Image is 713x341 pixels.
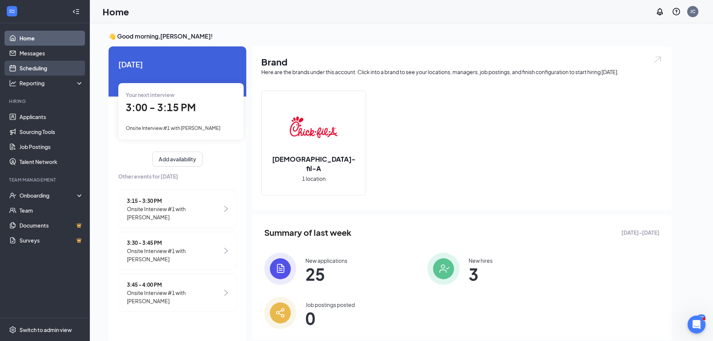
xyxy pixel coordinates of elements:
span: Onsite Interview #1 with [PERSON_NAME] [127,247,222,263]
span: 3:00 - 3:15 PM [126,101,196,113]
div: Hiring [9,98,82,104]
div: New hires [469,257,493,264]
div: Onboarding [19,192,77,199]
span: 0 [305,311,355,325]
div: New applications [305,257,347,264]
span: 25 [305,267,347,281]
a: SurveysCrown [19,233,83,248]
h1: Home [103,5,129,18]
div: Job postings posted [305,301,355,308]
span: Onsite Interview #1 with [PERSON_NAME] [126,125,220,131]
h3: 👋 Good morning, [PERSON_NAME] ! [109,32,671,40]
img: open.6027fd2a22e1237b5b06.svg [653,55,662,64]
span: 3:15 - 3:30 PM [127,197,222,205]
svg: WorkstreamLogo [8,7,16,15]
h1: Brand [261,55,662,68]
div: Switch to admin view [19,326,72,334]
span: Onsite Interview #1 with [PERSON_NAME] [127,205,222,221]
a: Applicants [19,109,83,124]
a: Team [19,203,83,218]
div: 30 [697,314,706,321]
span: Onsite Interview #1 with [PERSON_NAME] [127,289,222,305]
a: Talent Network [19,154,83,169]
span: 3:45 - 4:00 PM [127,280,222,289]
svg: UserCheck [9,192,16,199]
button: Add availability [152,152,202,167]
a: Sourcing Tools [19,124,83,139]
svg: Analysis [9,79,16,87]
span: Other events for [DATE] [118,172,237,180]
svg: Settings [9,326,16,334]
div: Here are the brands under this account. Click into a brand to see your locations, managers, job p... [261,68,662,76]
span: 3 [469,267,493,281]
img: icon [264,297,296,329]
div: Reporting [19,79,84,87]
iframe: Intercom live chat [688,316,706,334]
img: icon [264,253,296,285]
svg: Notifications [655,7,664,16]
span: [DATE] [118,58,237,70]
a: Messages [19,46,83,61]
a: Job Postings [19,139,83,154]
a: Home [19,31,83,46]
span: 1 location [302,174,326,183]
a: DocumentsCrown [19,218,83,233]
img: Chick-fil-A [290,103,338,151]
div: Team Management [9,177,82,183]
span: 3:30 - 3:45 PM [127,238,222,247]
img: icon [427,253,460,285]
svg: Collapse [72,8,80,15]
span: [DATE] - [DATE] [621,228,659,237]
span: Your next interview [126,91,174,98]
h2: [DEMOGRAPHIC_DATA]-fil-A [262,154,366,173]
svg: QuestionInfo [672,7,681,16]
div: JC [690,8,695,15]
a: Scheduling [19,61,83,76]
span: Summary of last week [264,226,351,239]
